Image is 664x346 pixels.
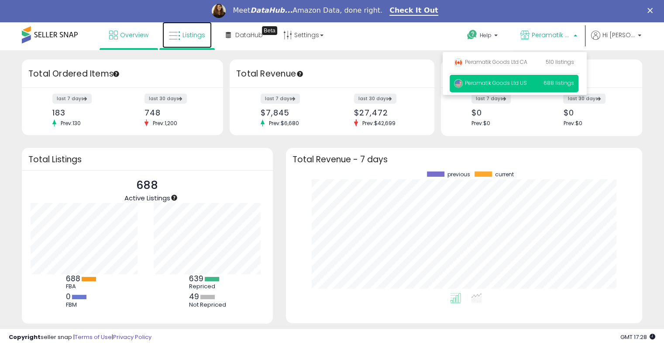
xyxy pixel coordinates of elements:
span: 688 listings [544,79,574,87]
a: Peramatik Goods Ltd US [514,22,584,50]
h3: Total Listings [28,156,266,163]
b: 639 [189,273,203,284]
label: last 30 days [354,94,396,104]
h3: Total Revenue [236,68,428,80]
i: DataHub... [250,6,292,14]
b: 688 [66,273,80,284]
a: Hi [PERSON_NAME] [591,31,641,50]
div: FBM [66,301,105,308]
i: Get Help [467,29,478,40]
span: current [495,171,514,178]
div: Tooltip anchor [262,26,277,35]
div: $7,845 [261,108,326,117]
span: Hi [PERSON_NAME] [602,31,635,39]
span: 510 listings [546,58,574,66]
label: last 7 days [261,94,300,104]
img: Profile image for Georgie [212,4,226,18]
span: Prev: 1,200 [148,119,182,127]
a: Settings [277,22,330,48]
span: Prev: $6,680 [265,119,303,127]
div: seller snap | | [9,333,151,342]
span: Help [480,31,492,39]
div: Repriced [189,283,228,290]
div: $0 [471,108,535,117]
span: Peramatik Goods Ltd CA [454,58,527,66]
a: Listings [162,22,212,48]
a: Overview [103,22,155,48]
span: 2025-10-9 17:28 GMT [620,333,655,341]
img: usa.png [454,79,463,88]
p: 688 [124,177,170,194]
a: DataHub [219,22,269,48]
span: previous [447,171,470,178]
strong: Copyright [9,333,41,341]
div: Tooltip anchor [112,70,120,78]
div: 183 [52,108,116,117]
a: Terms of Use [75,333,112,341]
span: DataHub [235,31,263,39]
div: Meet Amazon Data, done right. [233,6,382,15]
div: 748 [144,108,208,117]
span: Prev: $42,699 [358,119,400,127]
div: Close [647,8,656,13]
div: Not Repriced [189,301,228,308]
div: $27,472 [354,108,419,117]
b: 0 [66,291,71,302]
span: Prev: $0 [471,119,490,127]
label: last 7 days [52,94,92,104]
h3: Total Ordered Items [28,68,217,80]
span: Prev: $0 [563,119,582,127]
label: last 30 days [144,94,187,104]
img: canada.png [454,58,463,67]
span: Prev: 130 [56,119,85,127]
a: Privacy Policy [113,333,151,341]
b: 49 [189,291,199,302]
div: Tooltip anchor [170,194,178,202]
span: Listings [182,31,205,39]
div: FBA [66,283,105,290]
span: Peramatik Goods Ltd US [454,79,527,87]
span: Active Listings [124,193,170,203]
span: Peramatik Goods Ltd US [532,31,571,39]
label: last 30 days [563,94,606,104]
label: last 7 days [471,94,511,104]
a: Help [460,23,506,50]
div: $0 [563,108,626,117]
a: Check It Out [389,6,438,16]
div: Tooltip anchor [296,70,304,78]
span: Overview [120,31,148,39]
h3: Total Revenue - 7 days [292,156,636,163]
